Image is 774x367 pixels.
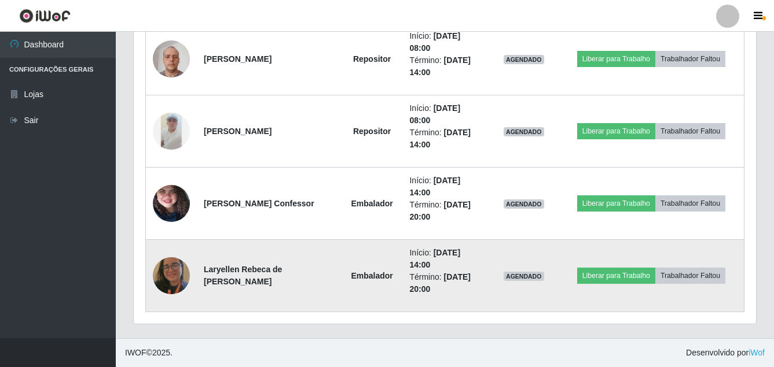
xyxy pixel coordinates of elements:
[353,54,391,64] strong: Repositor
[655,123,725,139] button: Trabalhador Faltou
[504,199,544,209] span: AGENDADO
[153,251,190,300] img: 1752877862553.jpeg
[204,54,272,64] strong: [PERSON_NAME]
[577,195,655,212] button: Liberar para Trabalho
[409,247,482,271] li: Início:
[204,127,272,136] strong: [PERSON_NAME]
[504,55,544,64] span: AGENDADO
[577,51,655,67] button: Liberar para Trabalho
[204,265,282,286] strong: Laryellen Rebeca de [PERSON_NAME]
[153,113,190,150] img: 1745614323797.jpeg
[504,272,544,281] span: AGENDADO
[655,195,725,212] button: Trabalhador Faltou
[409,30,482,54] li: Início:
[351,199,392,208] strong: Embalador
[353,127,391,136] strong: Repositor
[409,176,460,197] time: [DATE] 14:00
[655,268,725,284] button: Trabalhador Faltou
[409,248,460,269] time: [DATE] 14:00
[204,199,314,208] strong: [PERSON_NAME] Confessor
[749,348,765,357] a: iWof
[409,103,460,125] time: [DATE] 08:00
[125,347,173,359] span: © 2025 .
[153,162,190,244] img: 1748891631133.jpeg
[409,199,482,223] li: Término:
[409,54,482,79] li: Término:
[577,123,655,139] button: Liberar para Trabalho
[125,348,146,357] span: IWOF
[577,268,655,284] button: Liberar para Trabalho
[409,175,482,199] li: Início:
[409,102,482,127] li: Início:
[655,51,725,67] button: Trabalhador Faltou
[153,34,190,83] img: 1723391026413.jpeg
[351,271,392,280] strong: Embalador
[686,347,765,359] span: Desenvolvido por
[19,9,71,23] img: CoreUI Logo
[504,127,544,136] span: AGENDADO
[409,271,482,295] li: Término:
[409,127,482,151] li: Término:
